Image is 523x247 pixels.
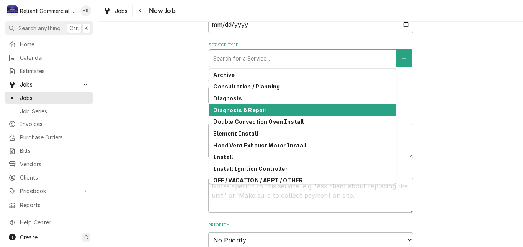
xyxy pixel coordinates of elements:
span: Pricebook [20,187,78,195]
a: Estimates [5,65,93,77]
a: Go to Pricebook [5,185,93,197]
a: Purchase Orders [5,131,93,144]
strong: Hood Vent Exhaust Motor Install [213,142,306,149]
div: Job Type [208,77,413,104]
strong: Double Convection Oven Install [213,118,304,125]
strong: Consultation / Planning [213,83,280,90]
span: Reports [20,201,89,209]
strong: Install [213,154,233,160]
a: Clients [5,171,93,184]
span: Home [20,40,89,48]
a: Job Series [5,105,93,118]
a: Home [5,38,93,51]
strong: Diagnosis [213,95,242,101]
span: Jobs [115,7,128,15]
div: Reason For Call [208,113,413,158]
a: Jobs [100,5,131,17]
label: Priority [208,222,413,228]
span: Estimates [20,67,89,75]
strong: Element Install [213,130,258,137]
span: Create [20,234,38,240]
div: Technician Instructions [208,168,413,213]
a: Reports [5,199,93,211]
strong: OFF / VACATION / APPT / OTHER [213,177,303,183]
strong: Archive [213,72,235,78]
a: Go to Jobs [5,78,93,91]
div: HR [80,5,91,16]
label: Reason For Call [208,113,413,119]
span: Invoices [20,120,89,128]
span: K [85,24,88,32]
input: yyyy-mm-dd [208,16,413,33]
button: Navigate back [134,5,147,17]
div: Heath Reed's Avatar [80,5,91,16]
strong: Diagnosis & Repair [213,107,266,113]
div: Service Type [208,42,413,67]
span: C [84,233,88,241]
a: Jobs [5,92,93,104]
div: R [7,5,18,16]
span: Ctrl [69,24,79,32]
a: Calendar [5,51,93,64]
a: Go to Help Center [5,216,93,229]
a: Invoices [5,118,93,130]
div: Reliant Commercial Appliance Repair LLC [20,7,76,15]
button: Search anythingCtrlK [5,21,93,35]
span: Jobs [20,80,78,88]
svg: Create New Service [402,56,406,61]
span: Vendors [20,160,89,168]
span: Calendar [20,54,89,62]
span: Bills [20,147,89,155]
label: Job Type [208,77,413,83]
strong: Install Ignition Controller [213,165,287,172]
span: Clients [20,173,89,182]
span: Jobs [20,94,89,102]
label: Technician Instructions [208,168,413,174]
span: Job Series [20,107,89,115]
span: New Job [147,6,176,16]
button: Create New Service [396,49,412,67]
a: Bills [5,144,93,157]
label: Service Type [208,42,413,48]
span: Purchase Orders [20,133,89,141]
span: Search anything [18,24,60,32]
span: Help Center [20,218,88,226]
a: Vendors [5,158,93,170]
div: Reliant Commercial Appliance Repair LLC's Avatar [7,5,18,16]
